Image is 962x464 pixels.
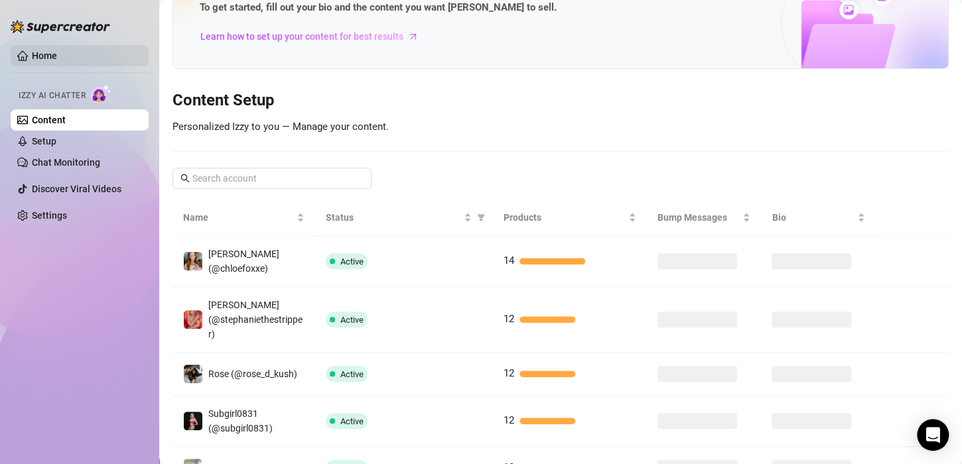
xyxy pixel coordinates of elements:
th: Name [172,200,315,236]
a: Settings [32,210,67,221]
span: 12 [504,414,514,426]
span: 12 [504,313,514,325]
span: 12 [504,367,514,379]
span: Status [326,210,461,225]
span: Active [340,416,364,426]
img: logo-BBDzfeDw.svg [11,20,110,33]
a: Discover Viral Videos [32,184,121,194]
span: filter [477,213,485,221]
img: AI Chatter [91,84,111,103]
span: Learn how to set up your content for best results [200,29,403,44]
span: filter [474,207,488,227]
img: Stephanie (@stephaniethestripper) [184,310,202,329]
a: Chat Monitoring [32,157,100,168]
span: 14 [504,255,514,266]
div: Open Intercom Messenger [917,419,949,451]
span: [PERSON_NAME] (@stephaniethestripper) [208,300,303,339]
h3: Content Setup [172,90,949,111]
span: Bio [772,210,854,225]
input: Search account [192,171,353,186]
th: Bump Messages [647,200,761,236]
span: [PERSON_NAME] (@chloefoxxe) [208,249,279,274]
a: Learn how to set up your content for best results [200,26,429,47]
span: Active [340,257,364,266]
a: Setup [32,136,56,146]
span: search [180,174,190,183]
span: Products [504,210,626,225]
span: Subgirl0831 (@subgirl0831) [208,408,273,434]
span: arrow-right [407,30,420,43]
a: Content [32,115,66,125]
img: Chloe (@chloefoxxe) [184,252,202,270]
th: Products [493,200,647,236]
span: Active [340,315,364,325]
strong: To get started, fill out your bio and the content you want [PERSON_NAME] to sell. [200,1,557,13]
span: Active [340,369,364,379]
span: Name [183,210,294,225]
th: Bio [761,200,875,236]
img: Rose (@rose_d_kush) [184,365,202,383]
span: Bump Messages [657,210,740,225]
th: Status [315,200,493,236]
span: Rose (@rose_d_kush) [208,369,297,379]
a: Home [32,50,57,61]
span: Personalized Izzy to you — Manage your content. [172,121,389,133]
span: Izzy AI Chatter [19,89,86,102]
img: Subgirl0831 (@subgirl0831) [184,412,202,430]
